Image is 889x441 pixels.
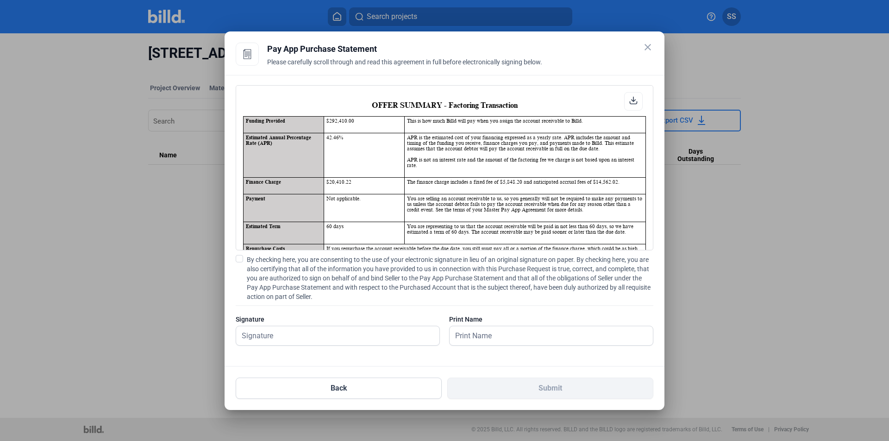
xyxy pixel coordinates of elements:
[324,222,404,244] td: 60 days
[449,315,653,324] div: Print Name
[247,255,653,301] span: By checking here, you are consenting to the use of your electronic signature in lieu of an origin...
[267,43,653,56] div: Pay App Purchase Statement
[404,177,645,194] td: The finance charge includes a fixed fee of $5,848.20 and anticipated accrual fees of $14,562.02.
[246,224,280,229] strong: Estimated Term
[324,244,645,266] td: If you repurchase the account receivable before the due date, you still must pay all or a portion...
[642,42,653,53] mat-icon: close
[236,326,429,345] input: Signature
[324,133,404,177] td: 42.46%
[246,179,281,185] strong: Finance Charge
[246,135,311,146] strong: Estimated Annual Percentage Rate (APR)
[404,116,645,133] td: This is how much Billd will pay when you assign the account receivable to Billd.
[267,57,653,78] div: Please carefully scroll through and read this agreement in full before electronically signing below.
[324,177,404,194] td: $20,410.22
[324,194,404,222] td: Not applicable.
[404,194,645,222] td: You are selling an account receivable to us, so you generally will not be required to make any pa...
[404,222,645,244] td: You are representing to us that the account receivable will be paid in not less than 60 days, so ...
[404,133,645,177] td: APR is the estimated cost of your financing expressed as a yearly rate. APR includes the amount a...
[246,246,285,251] strong: Repurchase Costs
[236,378,442,399] button: Back
[324,116,404,133] td: $292,410.00
[243,101,646,110] h2: OFFER SUMMARY - Factoring Transaction
[246,196,265,201] strong: Payment
[450,326,643,345] input: Print Name
[236,315,440,324] div: Signature
[447,378,653,399] button: Submit
[246,118,285,124] strong: Funding Provided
